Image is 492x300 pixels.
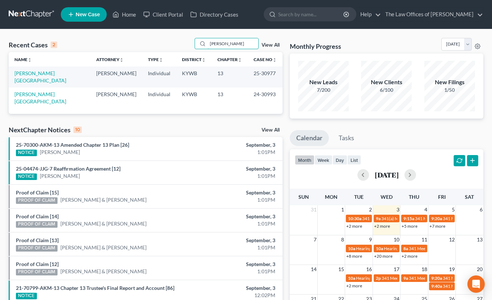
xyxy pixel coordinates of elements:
div: NextChapter Notices [9,125,82,134]
span: New Case [76,12,100,17]
a: View All [262,43,280,48]
div: Open Intercom Messenger [467,275,485,293]
a: +2 more [374,223,390,229]
button: day [332,155,347,165]
a: Help [357,8,381,21]
button: month [295,155,314,165]
a: Case Nounfold_more [254,57,277,62]
span: 6 [479,205,483,214]
div: PROOF OF CLAIM [16,245,58,252]
span: 31 [310,205,317,214]
span: 341(a) Meeting for [PERSON_NAME] [381,216,451,221]
span: 18 [421,265,428,274]
span: 9:20a [431,216,442,221]
td: 13 [212,67,248,87]
span: 2p [376,275,381,281]
span: 2 [368,205,373,214]
td: 13 [212,87,248,108]
h3: Monthly Progress [290,42,341,51]
span: 11 [421,235,428,244]
span: 17 [393,265,400,274]
a: View All [262,128,280,133]
div: 1:01PM [194,268,275,275]
span: Sun [298,194,309,200]
a: [PERSON_NAME] & [PERSON_NAME] [60,244,147,251]
td: [PERSON_NAME] [90,87,142,108]
span: 341 Meeting for [PERSON_NAME] [409,275,474,281]
a: Proof of Claim [15] [16,189,59,196]
span: 3 [396,205,400,214]
div: New Clients [361,78,412,86]
td: 24-30993 [248,87,283,108]
div: PROOF OF CLAIM [16,269,58,275]
span: 341 Meeting for [PERSON_NAME] [382,275,447,281]
span: 8a [403,246,408,251]
a: Proof of Claim [12] [16,261,59,267]
div: 1:01PM [194,172,275,180]
a: +20 more [374,253,393,259]
span: 9a [403,275,408,281]
i: unfold_more [27,58,32,62]
div: PROOF OF CLAIM [16,197,58,204]
a: 25-04474-JJG-7 Reaffirmation Agreement [12] [16,166,120,172]
span: 10:30a [348,216,361,221]
div: PROOF OF CLAIM [16,221,58,228]
a: +2 more [346,283,362,288]
div: September, 3 [194,189,275,196]
span: Sat [465,194,474,200]
span: 13 [476,235,483,244]
div: September, 3 [194,141,275,149]
div: 1/50 [424,86,475,94]
button: list [347,155,361,165]
a: [PERSON_NAME] & [PERSON_NAME] [60,220,147,227]
a: Districtunfold_more [182,57,206,62]
a: +2 more [346,223,362,229]
div: 1:01PM [194,149,275,156]
span: Hearing for [PERSON_NAME] & [PERSON_NAME] [384,246,479,251]
span: 341 Meeting for [PERSON_NAME] [362,216,427,221]
a: [PERSON_NAME][GEOGRAPHIC_DATA] [14,70,66,83]
a: Home [109,8,140,21]
span: 7 [313,235,317,244]
span: 1 [340,205,345,214]
span: 16 [365,265,373,274]
div: Recent Cases [9,40,57,49]
a: [PERSON_NAME] & [PERSON_NAME] [60,268,147,275]
i: unfold_more [119,58,124,62]
a: +7 more [429,223,445,229]
div: 1:01PM [194,244,275,251]
span: 15 [338,265,345,274]
a: Typeunfold_more [148,57,163,62]
td: [PERSON_NAME] [90,67,142,87]
span: 9:15a [403,216,414,221]
span: 10 [393,235,400,244]
div: NOTICE [16,150,37,156]
a: Tasks [332,130,361,146]
span: 20 [476,265,483,274]
div: 1:01PM [194,196,275,203]
span: 14 [310,265,317,274]
div: September, 3 [194,165,275,172]
span: 8 [340,235,345,244]
span: 9a [376,216,381,221]
span: Fri [438,194,446,200]
span: 10a [348,275,355,281]
div: September, 3 [194,213,275,220]
div: New Leads [298,78,349,86]
span: 4 [424,205,428,214]
span: 5 [451,205,455,214]
span: Thu [409,194,419,200]
div: 1:01PM [194,220,275,227]
div: September, 3 [194,261,275,268]
div: 10 [73,127,82,133]
a: 21-70799-AKM-13 Chapter 13 Trustee's Final Report and Account [86] [16,285,174,291]
i: unfold_more [238,58,242,62]
a: [PERSON_NAME] [40,172,80,180]
div: 7/200 [298,86,349,94]
div: New Filings [424,78,475,86]
button: week [314,155,332,165]
h2: [DATE] [375,171,399,179]
span: 10a [376,246,383,251]
a: Client Portal [140,8,187,21]
div: September, 3 [194,284,275,292]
